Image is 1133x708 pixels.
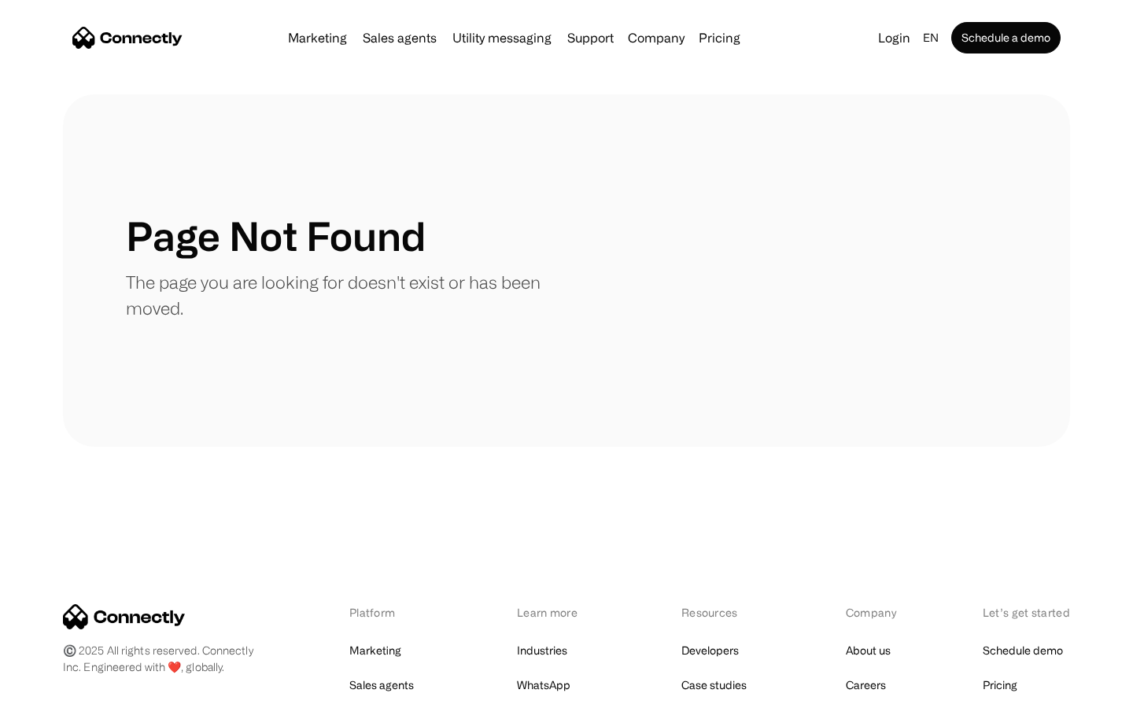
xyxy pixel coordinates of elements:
[126,212,426,260] h1: Page Not Found
[561,31,620,44] a: Support
[126,269,566,321] p: The page you are looking for doesn't exist or has been moved.
[681,604,764,621] div: Resources
[846,640,891,662] a: About us
[356,31,443,44] a: Sales agents
[31,680,94,702] ul: Language list
[681,674,747,696] a: Case studies
[349,604,435,621] div: Platform
[983,604,1070,621] div: Let’s get started
[692,31,747,44] a: Pricing
[282,31,353,44] a: Marketing
[951,22,1061,53] a: Schedule a demo
[517,604,600,621] div: Learn more
[983,640,1063,662] a: Schedule demo
[349,674,414,696] a: Sales agents
[983,674,1017,696] a: Pricing
[872,27,917,49] a: Login
[16,679,94,702] aside: Language selected: English
[923,27,939,49] div: en
[628,27,685,49] div: Company
[517,640,567,662] a: Industries
[349,640,401,662] a: Marketing
[446,31,558,44] a: Utility messaging
[681,640,739,662] a: Developers
[517,674,570,696] a: WhatsApp
[846,674,886,696] a: Careers
[846,604,901,621] div: Company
